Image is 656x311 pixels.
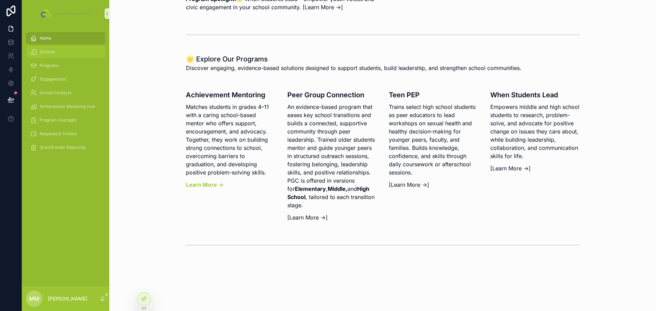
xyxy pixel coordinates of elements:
span: Home [40,36,51,41]
span: Programs [40,63,59,68]
a: Programs [26,59,105,72]
a: Requests & Tickets [26,128,105,140]
div: scrollable content [22,27,109,162]
h3: Achievement Mentoring [186,90,275,100]
span: School Contacts [40,90,71,96]
a: Grant/Funder Reporting [26,141,105,154]
a: Program Oversight [26,114,105,126]
p: Trains select high school students as peer educators to lead workshops on sexual health and healt... [389,103,478,176]
span: Discover engaging, evidence-based solutions designed to support students, build leadership, and s... [186,64,521,72]
span: Achievement Mentoring Hub [40,104,95,109]
span: Schools [40,49,55,55]
a: Schools [26,46,105,58]
p: An evidence-based program that eases key school transitions and builds a connected, supportive co... [287,103,377,209]
span: MM [29,295,39,303]
strong: Middle, [328,185,347,192]
span: Requests & Tickets [40,131,77,137]
h3: Teen PEP [389,90,478,100]
p: [Learn More →] [287,213,377,222]
a: Learn More → [186,181,223,188]
h3: Peer Group Connection [287,90,377,100]
strong: High School [287,185,369,200]
strong: Elementary [295,185,326,192]
span: Engagements [40,76,66,82]
img: App logo [39,8,92,19]
span: Program Oversight [40,117,77,123]
p: [Learn More →] [389,181,478,189]
span: Grant/Funder Reporting [40,145,85,150]
h1: 🌟 Explore Our Programs [186,54,521,64]
p: Empowers middle and high school students to research, problem-solve, and advocate for positive ch... [490,103,579,160]
a: Engagements [26,73,105,85]
p: [PERSON_NAME] [48,295,87,302]
p: [Learn More →] [490,164,579,172]
a: Home [26,32,105,44]
a: School Contacts [26,87,105,99]
p: Matches students in grades 4–11 with a caring school-based mentor who offers support, encourageme... [186,103,275,176]
h3: When Students Lead [490,90,579,100]
a: Achievement Mentoring Hub [26,100,105,113]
